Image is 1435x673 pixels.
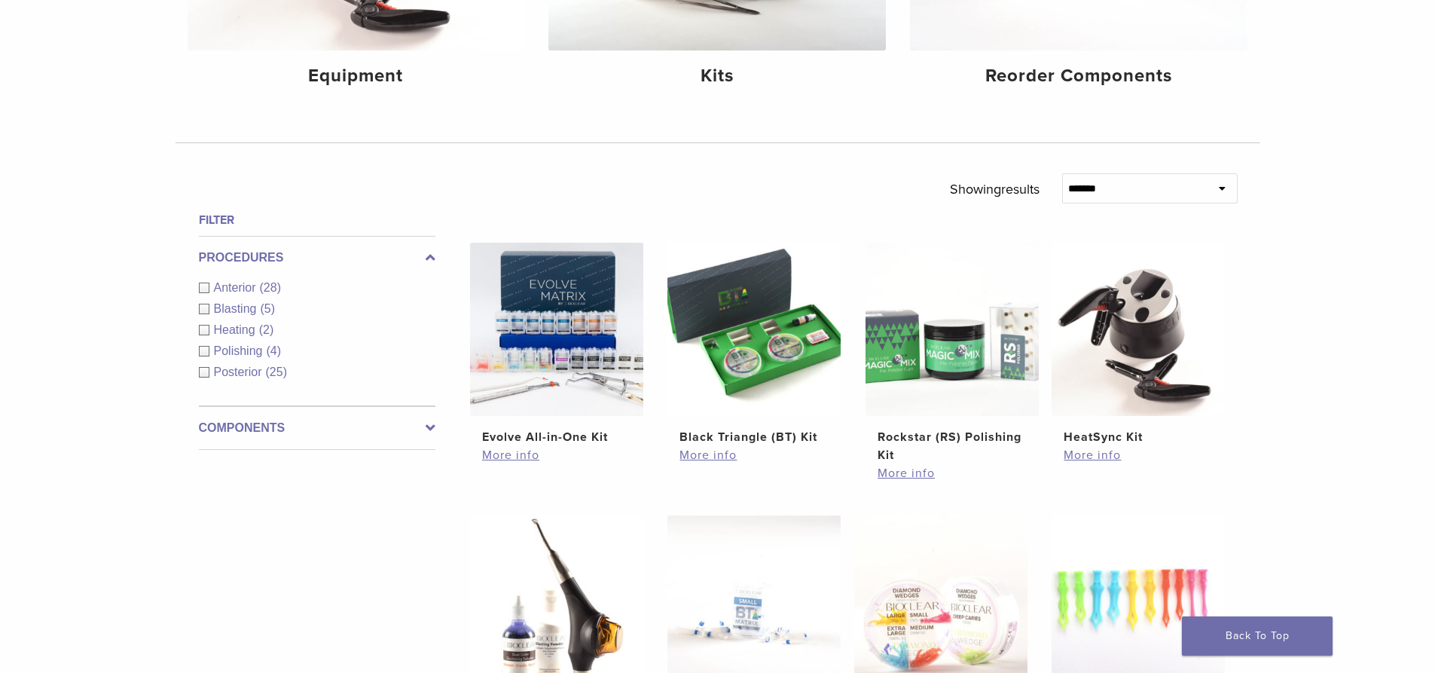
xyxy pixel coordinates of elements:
label: Components [199,419,435,437]
h4: Filter [199,211,435,229]
a: More info [878,464,1027,482]
span: (25) [266,366,287,378]
span: (28) [260,281,281,294]
span: Posterior [214,366,266,378]
a: Evolve All-in-One KitEvolve All-in-One Kit [469,243,645,446]
h4: Kits [560,63,874,90]
span: Heating [214,323,259,336]
span: (5) [260,302,275,315]
span: (4) [266,344,281,357]
a: HeatSync KitHeatSync Kit [1051,243,1226,446]
label: Procedures [199,249,435,267]
span: Polishing [214,344,267,357]
h2: Rockstar (RS) Polishing Kit [878,428,1027,464]
p: Showing results [950,173,1040,205]
img: Black Triangle (BT) Kit [667,243,841,416]
a: More info [679,446,829,464]
img: Rockstar (RS) Polishing Kit [866,243,1039,416]
a: More info [1064,446,1213,464]
img: HeatSync Kit [1052,243,1225,416]
h2: Evolve All-in-One Kit [482,428,631,446]
a: More info [482,446,631,464]
span: Blasting [214,302,261,315]
h4: Reorder Components [922,63,1235,90]
span: (2) [259,323,274,336]
a: Rockstar (RS) Polishing KitRockstar (RS) Polishing Kit [865,243,1040,464]
h4: Equipment [200,63,513,90]
h2: Black Triangle (BT) Kit [679,428,829,446]
a: Black Triangle (BT) KitBlack Triangle (BT) Kit [667,243,842,446]
a: Back To Top [1182,616,1333,656]
img: Evolve All-in-One Kit [470,243,643,416]
h2: HeatSync Kit [1064,428,1213,446]
span: Anterior [214,281,260,294]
